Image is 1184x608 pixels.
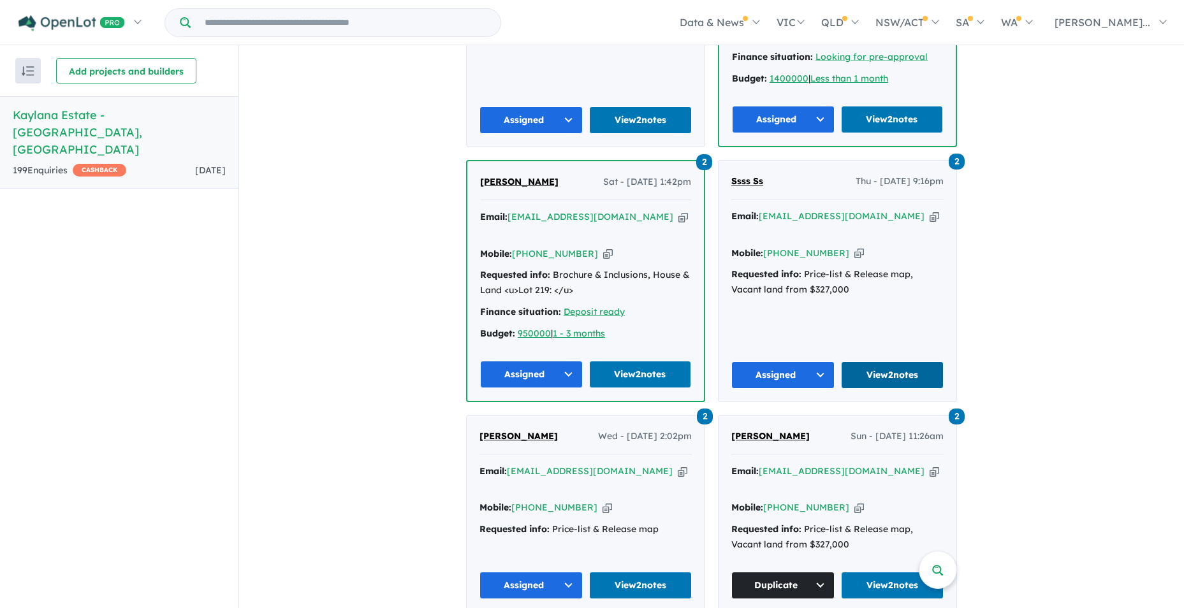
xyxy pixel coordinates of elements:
[678,465,687,478] button: Copy
[949,152,965,170] a: 2
[949,154,965,170] span: 2
[589,572,692,599] a: View2notes
[480,326,691,342] div: |
[479,430,558,442] span: [PERSON_NAME]
[930,465,939,478] button: Copy
[479,465,507,477] strong: Email:
[13,106,226,158] h5: Kaylana Estate - [GEOGRAPHIC_DATA] , [GEOGRAPHIC_DATA]
[851,429,944,444] span: Sun - [DATE] 11:26am
[731,523,801,535] strong: Requested info:
[841,361,944,389] a: View2notes
[731,502,763,513] strong: Mobile:
[731,522,944,553] div: Price-list & Release map, Vacant land from $327,000
[930,210,939,223] button: Copy
[1055,16,1150,29] span: [PERSON_NAME]...
[841,106,944,133] a: View2notes
[841,572,944,599] a: View2notes
[480,248,512,259] strong: Mobile:
[480,268,691,298] div: Brochure & Inclusions, House & Land <u>Lot 219: </u>
[763,247,849,259] a: [PHONE_NUMBER]
[759,465,925,477] a: [EMAIL_ADDRESS][DOMAIN_NAME]
[518,328,551,339] a: 950000
[603,175,691,190] span: Sat - [DATE] 1:42pm
[479,429,558,444] a: [PERSON_NAME]
[763,502,849,513] a: [PHONE_NUMBER]
[508,211,673,222] a: [EMAIL_ADDRESS][DOMAIN_NAME]
[731,210,759,222] strong: Email:
[480,361,583,388] button: Assigned
[73,164,126,177] span: CASHBACK
[815,51,928,62] a: Looking for pre-approval
[696,154,712,170] span: 2
[759,210,925,222] a: [EMAIL_ADDRESS][DOMAIN_NAME]
[511,502,597,513] a: [PHONE_NUMBER]
[479,502,511,513] strong: Mobile:
[195,164,226,176] span: [DATE]
[731,267,944,298] div: Price-list & Release map, Vacant land from $327,000
[854,247,864,260] button: Copy
[589,106,692,134] a: View2notes
[56,58,196,83] button: Add projects and builders
[732,71,943,87] div: |
[731,361,835,389] button: Assigned
[22,66,34,76] img: sort.svg
[697,409,713,424] span: 2
[810,73,888,84] a: Less than 1 month
[603,247,613,261] button: Copy
[949,407,965,424] a: 2
[949,409,965,424] span: 2
[732,73,767,84] strong: Budget:
[479,106,583,134] button: Assigned
[480,211,508,222] strong: Email:
[480,306,561,317] strong: Finance situation:
[731,175,763,187] span: Ssss Ss
[854,501,864,514] button: Copy
[479,572,583,599] button: Assigned
[480,176,559,187] span: [PERSON_NAME]
[732,51,813,62] strong: Finance situation:
[18,15,125,31] img: Openlot PRO Logo White
[731,572,835,599] button: Duplicate
[732,106,835,133] button: Assigned
[697,407,713,424] a: 2
[598,429,692,444] span: Wed - [DATE] 2:02pm
[731,247,763,259] strong: Mobile:
[589,361,692,388] a: View2notes
[603,501,612,514] button: Copy
[678,210,688,224] button: Copy
[553,328,605,339] a: 1 - 3 months
[731,465,759,477] strong: Email:
[731,268,801,280] strong: Requested info:
[731,174,763,189] a: Ssss Ss
[731,429,810,444] a: [PERSON_NAME]
[507,465,673,477] a: [EMAIL_ADDRESS][DOMAIN_NAME]
[480,175,559,190] a: [PERSON_NAME]
[480,269,550,280] strong: Requested info:
[13,163,126,178] div: 199 Enquir ies
[564,306,625,317] a: Deposit ready
[731,430,810,442] span: [PERSON_NAME]
[479,522,692,537] div: Price-list & Release map
[696,153,712,170] a: 2
[512,248,598,259] a: [PHONE_NUMBER]
[193,9,498,36] input: Try estate name, suburb, builder or developer
[770,73,808,84] a: 1400000
[479,523,550,535] strong: Requested info:
[856,174,944,189] span: Thu - [DATE] 9:16pm
[480,328,515,339] strong: Budget:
